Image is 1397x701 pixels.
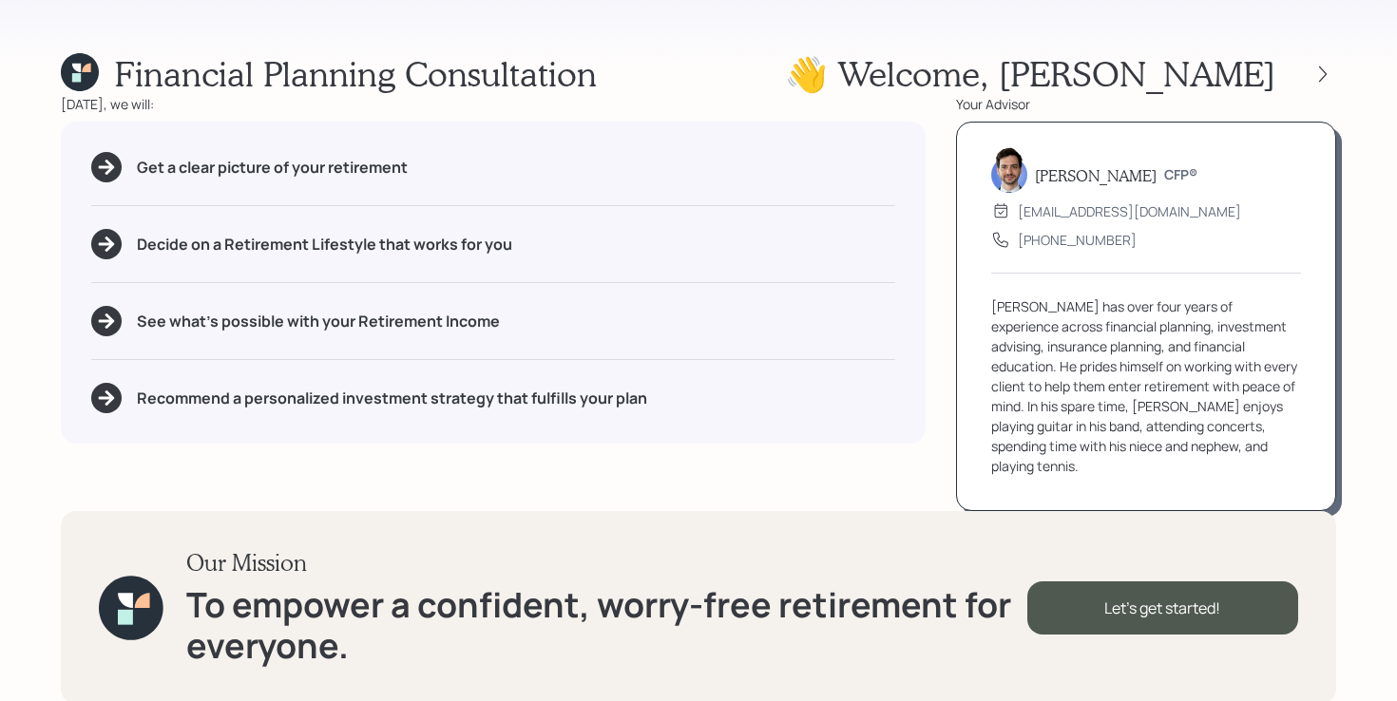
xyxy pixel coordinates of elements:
[137,159,408,177] h5: Get a clear picture of your retirement
[785,53,1275,94] h1: 👋 Welcome , [PERSON_NAME]
[137,236,512,254] h5: Decide on a Retirement Lifestyle that works for you
[956,94,1336,114] div: Your Advisor
[991,296,1301,476] div: [PERSON_NAME] has over four years of experience across financial planning, investment advising, i...
[1018,230,1137,250] div: [PHONE_NUMBER]
[186,549,1027,577] h3: Our Mission
[1018,201,1241,221] div: [EMAIL_ADDRESS][DOMAIN_NAME]
[1035,166,1157,184] h5: [PERSON_NAME]
[1164,167,1197,183] h6: CFP®
[186,584,1027,666] h1: To empower a confident, worry-free retirement for everyone.
[114,53,597,94] h1: Financial Planning Consultation
[137,313,500,331] h5: See what's possible with your Retirement Income
[61,94,926,114] div: [DATE], we will:
[137,389,647,407] h5: Recommend a personalized investment strategy that fulfills your plan
[1027,581,1298,635] div: Let's get started!
[991,147,1027,193] img: jonah-coleman-headshot.png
